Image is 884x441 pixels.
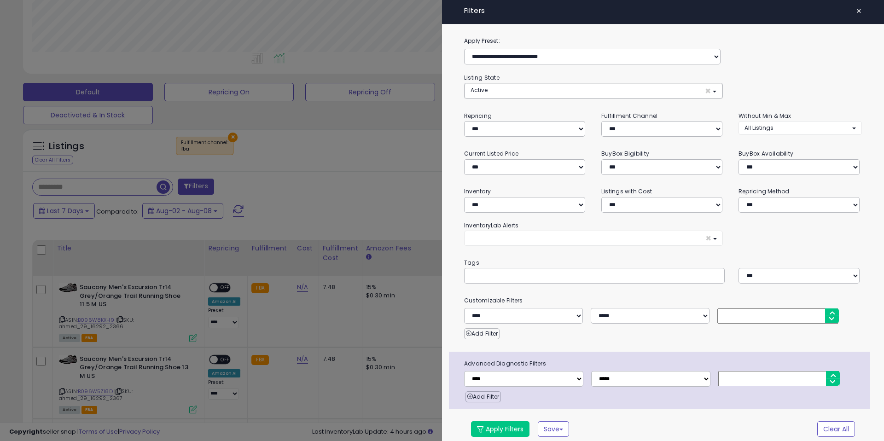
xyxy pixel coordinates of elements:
[457,296,869,306] small: Customizable Filters
[464,231,723,246] button: ×
[739,150,793,157] small: BuyBox Availability
[538,421,569,437] button: Save
[601,187,652,195] small: Listings with Cost
[856,5,862,17] span: ×
[739,187,790,195] small: Repricing Method
[739,112,791,120] small: Without Min & Max
[465,83,722,99] button: Active ×
[601,150,649,157] small: BuyBox Eligibility
[464,328,500,339] button: Add Filter
[744,124,773,132] span: All Listings
[464,112,492,120] small: Repricing
[471,421,529,437] button: Apply Filters
[464,7,862,15] h4: Filters
[852,5,866,17] button: ×
[705,86,711,96] span: ×
[457,258,869,268] small: Tags
[464,74,500,81] small: Listing State
[457,36,869,46] label: Apply Preset:
[465,391,501,402] button: Add Filter
[457,359,870,369] span: Advanced Diagnostic Filters
[817,421,855,437] button: Clear All
[464,150,518,157] small: Current Listed Price
[464,187,491,195] small: Inventory
[471,86,488,94] span: Active
[464,221,518,229] small: InventoryLab Alerts
[705,233,711,243] span: ×
[601,112,657,120] small: Fulfillment Channel
[739,121,862,134] button: All Listings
